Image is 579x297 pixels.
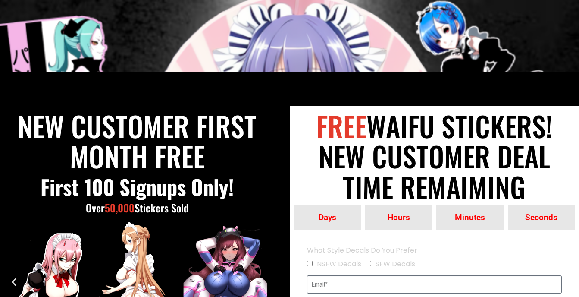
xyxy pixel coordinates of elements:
span: Seconds [508,213,575,221]
label: SFW Decals [376,259,415,269]
span: FREE [316,105,366,146]
input: Email* [307,275,562,294]
span: Hours [365,213,432,221]
h2: NEW CUSTOMER FIRST MONTH FREE [4,111,270,171]
span: 50,000 [105,200,135,215]
span: Days [294,213,361,221]
span: Minutes [436,213,503,221]
label: What Style Decals Do You Prefer [307,243,417,257]
h2: WAIFU STICKERS! NEW CUSTOMER DEAL TIME REMAIMING [294,111,575,202]
h3: First 100 signups only! [4,174,270,199]
h5: Over Stickers Sold [4,202,270,213]
label: NSFW Decals [317,259,361,269]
